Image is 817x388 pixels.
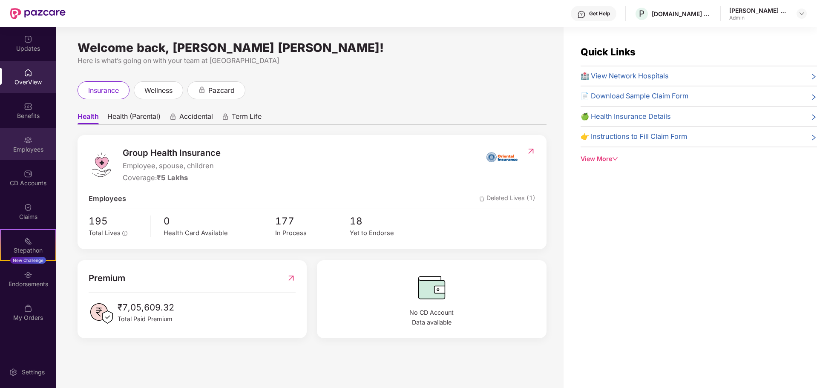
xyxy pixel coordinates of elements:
[479,193,535,204] span: Deleted Lives (1)
[232,112,262,124] span: Term Life
[89,229,121,237] span: Total Lives
[24,237,32,245] img: svg+xml;base64,PHN2ZyB4bWxucz0iaHR0cDovL3d3dy53My5vcmcvMjAwMC9zdmciIHdpZHRoPSIyMSIgaGVpZ2h0PSIyMC...
[810,113,817,122] span: right
[287,271,296,285] img: RedirectIcon
[118,314,174,324] span: Total Paid Premium
[24,270,32,279] img: svg+xml;base64,PHN2ZyBpZD0iRW5kb3JzZW1lbnRzIiB4bWxucz0iaHR0cDovL3d3dy53My5vcmcvMjAwMC9zdmciIHdpZH...
[581,91,688,102] span: 📄 Download Sample Claim Form
[350,228,424,238] div: Yet to Endorse
[222,113,229,121] div: animation
[577,10,586,19] img: svg+xml;base64,PHN2ZyBpZD0iSGVscC0zMngzMiIgeG1sbnM9Imh0dHA6Ly93d3cudzMub3JnLzIwMDAvc3ZnIiB3aWR0aD...
[24,170,32,178] img: svg+xml;base64,PHN2ZyBpZD0iQ0RfQWNjb3VudHMiIGRhdGEtbmFtZT0iQ0QgQWNjb3VudHMiIHhtbG5zPSJodHRwOi8vd3...
[164,213,275,229] span: 0
[123,172,221,184] div: Coverage:
[639,9,644,19] span: P
[589,10,610,17] div: Get Help
[275,228,350,238] div: In Process
[810,72,817,82] span: right
[729,14,789,21] div: Admin
[526,147,535,155] img: RedirectIcon
[24,304,32,313] img: svg+xml;base64,PHN2ZyBpZD0iTXlfT3JkZXJzIiBkYXRhLW5hbWU9Ik15IE9yZGVycyIgeG1sbnM9Imh0dHA6Ly93d3cudz...
[157,173,188,182] span: ₹5 Lakhs
[169,113,177,121] div: animation
[810,133,817,142] span: right
[144,85,173,96] span: wellness
[652,10,711,18] div: [DOMAIN_NAME] PRIVATE LIMITED
[24,35,32,43] img: svg+xml;base64,PHN2ZyBpZD0iVXBkYXRlZCIgeG1sbnM9Imh0dHA6Ly93d3cudzMub3JnLzIwMDAvc3ZnIiB3aWR0aD0iMj...
[479,196,485,201] img: deleteIcon
[107,112,161,124] span: Health (Parental)
[24,203,32,212] img: svg+xml;base64,PHN2ZyBpZD0iQ2xhaW0iIHhtbG5zPSJodHRwOi8vd3d3LnczLm9yZy8yMDAwL3N2ZyIgd2lkdGg9IjIwIi...
[123,161,221,172] span: Employee, spouse, children
[581,111,671,122] span: 🍏 Health Insurance Details
[19,368,47,377] div: Settings
[89,193,126,204] span: Employees
[164,228,275,238] div: Health Card Available
[581,154,817,164] div: View More
[581,46,636,57] span: Quick Links
[123,146,221,160] span: Group Health Insurance
[24,136,32,144] img: svg+xml;base64,PHN2ZyBpZD0iRW1wbG95ZWVzIiB4bWxucz0iaHR0cDovL3d3dy53My5vcmcvMjAwMC9zdmciIHdpZHRoPS...
[581,131,687,142] span: 👉 Instructions to Fill Claim Form
[24,69,32,77] img: svg+xml;base64,PHN2ZyBpZD0iSG9tZSIgeG1sbnM9Imh0dHA6Ly93d3cudzMub3JnLzIwMDAvc3ZnIiB3aWR0aD0iMjAiIG...
[78,55,547,66] div: Here is what’s going on with your team at [GEOGRAPHIC_DATA]
[275,213,350,229] span: 177
[581,71,669,82] span: 🏥 View Network Hospitals
[89,271,125,285] span: Premium
[350,213,424,229] span: 18
[328,271,535,304] img: CDBalanceIcon
[612,156,618,162] span: down
[78,112,99,124] span: Health
[1,246,55,255] div: Stepathon
[10,257,46,264] div: New Challenge
[198,86,206,94] div: animation
[89,152,114,178] img: logo
[89,301,114,326] img: PaidPremiumIcon
[88,85,119,96] span: insurance
[208,85,235,96] span: pazcard
[89,213,144,229] span: 195
[798,10,805,17] img: svg+xml;base64,PHN2ZyBpZD0iRHJvcGRvd24tMzJ4MzIiIHhtbG5zPSJodHRwOi8vd3d3LnczLm9yZy8yMDAwL3N2ZyIgd2...
[179,112,213,124] span: Accidental
[9,368,17,377] img: svg+xml;base64,PHN2ZyBpZD0iU2V0dGluZy0yMHgyMCIgeG1sbnM9Imh0dHA6Ly93d3cudzMub3JnLzIwMDAvc3ZnIiB3aW...
[10,8,66,19] img: New Pazcare Logo
[118,301,174,314] span: ₹7,05,609.32
[729,6,789,14] div: [PERSON_NAME] Safeeruddin [PERSON_NAME]
[486,146,518,167] img: insurerIcon
[24,102,32,111] img: svg+xml;base64,PHN2ZyBpZD0iQmVuZWZpdHMiIHhtbG5zPSJodHRwOi8vd3d3LnczLm9yZy8yMDAwL3N2ZyIgd2lkdGg9Ij...
[78,44,547,51] div: Welcome back, [PERSON_NAME] [PERSON_NAME]!
[328,308,535,327] span: No CD Account Data available
[122,231,127,236] span: info-circle
[810,92,817,102] span: right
